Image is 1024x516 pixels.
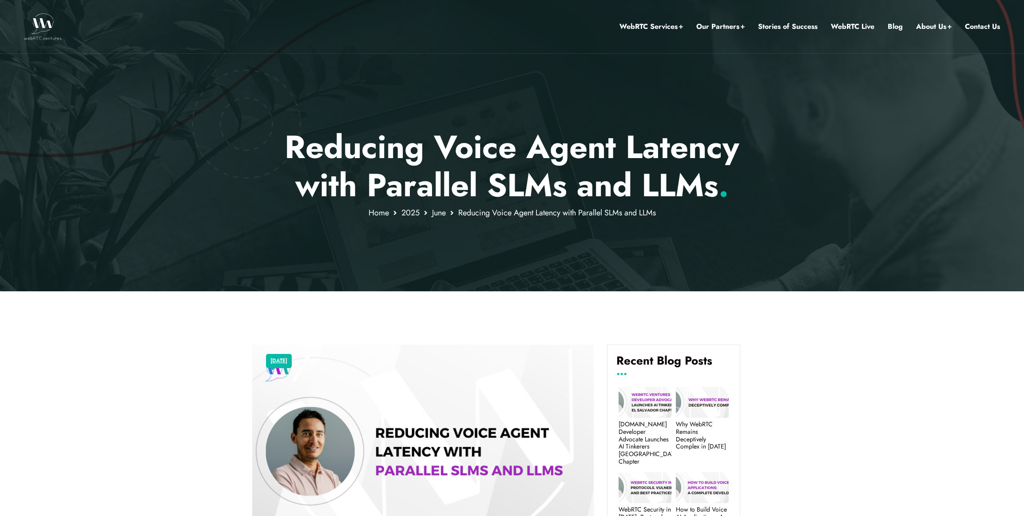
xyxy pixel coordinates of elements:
a: Stories of Success [758,21,818,32]
img: WebRTC.ventures [24,13,62,40]
p: Reducing Voice Agent Latency with Parallel SLMs and LLMs [252,128,772,205]
a: WebRTC Services [619,21,683,32]
a: Contact Us [965,21,1000,32]
a: [DOMAIN_NAME] Developer Advocate Launches AI Tinkerers [GEOGRAPHIC_DATA] Chapter [619,421,671,465]
a: June [432,207,446,218]
a: Home [369,207,389,218]
a: 2025 [401,207,420,218]
a: About Us [916,21,952,32]
a: Blog [888,21,903,32]
span: . [718,162,729,208]
a: [DATE] [270,355,287,367]
span: Reducing Voice Agent Latency with Parallel SLMs and LLMs [458,207,656,218]
a: Our Partners [696,21,745,32]
a: Why WebRTC Remains Deceptively Complex in [DATE] [676,421,729,450]
a: WebRTC Live [831,21,874,32]
h4: Recent Blog Posts [616,354,731,374]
